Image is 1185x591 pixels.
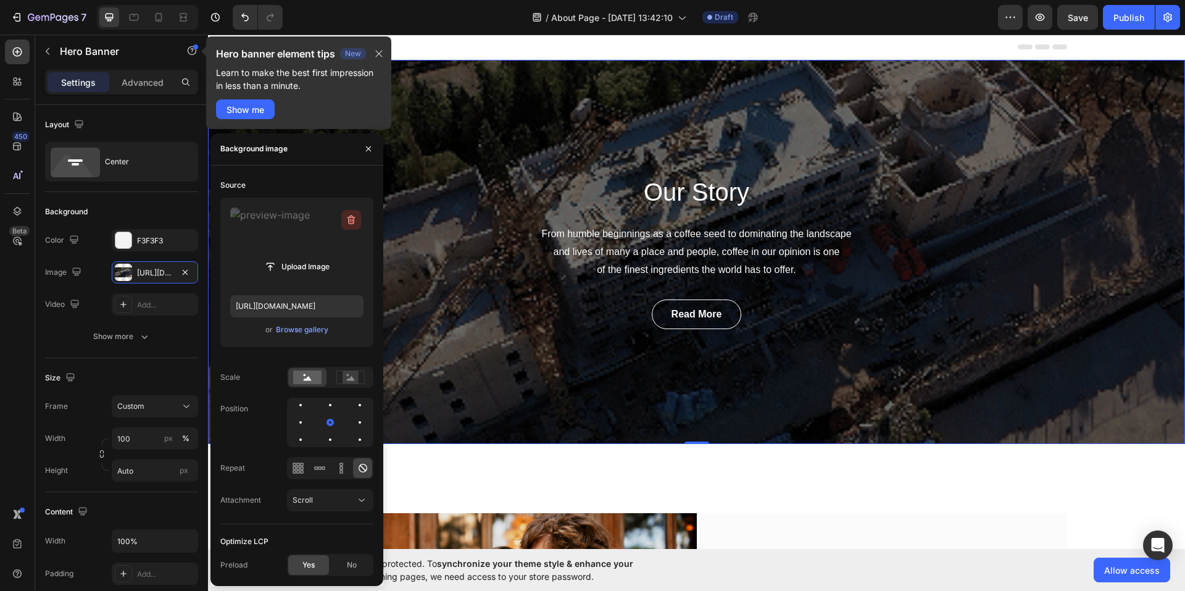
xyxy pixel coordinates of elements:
[220,403,248,414] div: Position
[93,330,151,343] div: Show more
[112,395,198,417] button: Custom
[276,324,328,335] div: Browse gallery
[287,557,681,583] span: Your page is password protected. To when designing pages, we need access to your store password.
[45,433,65,444] label: Width
[1057,5,1098,30] button: Save
[81,10,86,25] p: 7
[45,296,82,313] div: Video
[182,433,189,444] div: %
[164,433,173,444] div: px
[233,5,283,30] div: Undo/Redo
[1068,12,1088,23] span: Save
[122,76,164,89] p: Advanced
[265,322,273,337] span: or
[293,495,313,505] span: Scroll
[1094,558,1170,582] button: Allow access
[464,272,514,287] div: Read More
[9,226,30,236] div: Beta
[12,132,30,141] div: 450
[302,560,315,571] span: Yes
[137,300,195,311] div: Add...
[137,569,195,580] div: Add...
[220,560,247,571] div: Preload
[117,401,144,412] span: Custom
[715,12,733,23] span: Draft
[220,463,245,474] div: Repeat
[112,459,198,482] input: px
[220,372,240,383] div: Scale
[137,235,195,246] div: F3F3F3
[254,256,340,278] button: Upload Image
[1143,530,1173,560] div: Open Intercom Messenger
[112,530,197,552] input: Auto
[45,370,78,387] div: Size
[112,427,198,450] input: px%
[287,558,633,582] span: synchronize your theme style & enhance your experience
[45,535,65,547] div: Width
[178,431,193,446] button: px
[161,431,176,446] button: %
[105,148,180,176] div: Center
[220,536,268,547] div: Optimize LCP
[45,117,86,133] div: Layout
[230,295,364,317] input: https://example.com/image.jpg
[45,206,88,217] div: Background
[45,568,73,579] div: Padding
[45,504,90,521] div: Content
[1104,564,1160,577] span: Allow access
[220,495,261,506] div: Attachment
[347,560,357,571] span: No
[61,76,96,89] p: Settings
[180,466,188,475] span: px
[275,324,329,336] button: Browse gallery
[444,265,534,295] a: Read More
[45,401,68,412] label: Frame
[546,11,549,24] span: /
[220,180,246,191] div: Source
[5,5,92,30] button: 7
[60,44,165,59] p: Hero Banner
[45,264,84,281] div: Image
[1113,11,1144,24] div: Publish
[220,143,288,154] div: Background image
[287,489,373,511] button: Scroll
[314,141,663,174] p: Our Story
[137,267,173,279] div: [URL][DOMAIN_NAME]
[314,191,663,244] p: From humble beginnings as a coffee seed to dominating the landscape and lives of many a place and...
[15,32,65,43] div: Hero Banner
[45,232,81,249] div: Color
[45,325,198,348] button: Show more
[551,11,673,24] span: About Page - [DATE] 13:42:10
[208,35,1185,549] iframe: Design area
[45,465,68,476] label: Height
[1103,5,1155,30] button: Publish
